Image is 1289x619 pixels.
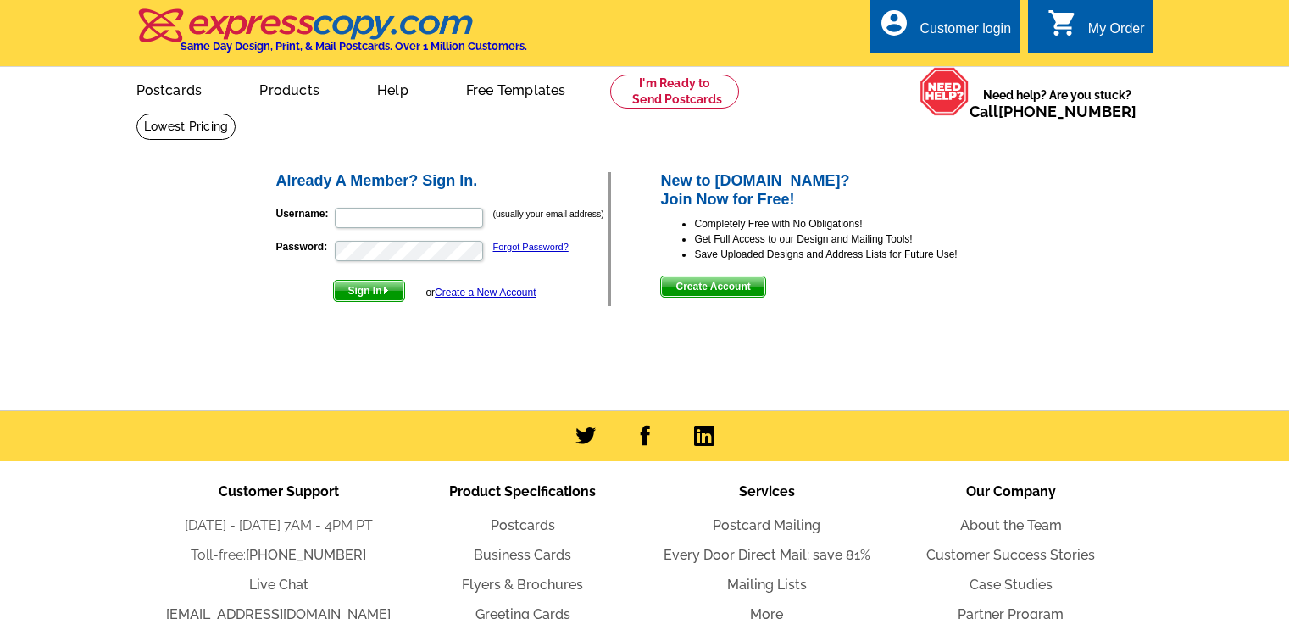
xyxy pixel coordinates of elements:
[1088,21,1145,45] div: My Order
[493,242,569,252] a: Forgot Password?
[966,483,1056,499] span: Our Company
[713,517,820,533] a: Postcard Mailing
[474,547,571,563] a: Business Cards
[382,287,390,294] img: button-next-arrow-white.png
[334,281,404,301] span: Sign In
[449,483,596,499] span: Product Specifications
[739,483,795,499] span: Services
[920,21,1011,45] div: Customer login
[661,276,764,297] span: Create Account
[157,516,401,536] li: [DATE] - [DATE] 7AM - 4PM PT
[462,577,583,593] a: Flyers & Brochures
[249,577,308,593] a: Live Chat
[727,577,807,593] a: Mailing Lists
[350,69,436,109] a: Help
[276,172,609,191] h2: Already A Member? Sign In.
[660,276,765,298] button: Create Account
[425,285,536,300] div: or
[1047,8,1078,38] i: shopping_cart
[879,19,1011,40] a: account_circle Customer login
[136,20,527,53] a: Same Day Design, Print, & Mail Postcards. Over 1 Million Customers.
[664,547,870,563] a: Every Door Direct Mail: save 81%
[333,280,405,302] button: Sign In
[920,67,970,116] img: help
[960,517,1062,533] a: About the Team
[276,206,333,221] label: Username:
[493,209,604,219] small: (usually your email address)
[694,247,1015,262] li: Save Uploaded Designs and Address Lists for Future Use!
[1047,19,1145,40] a: shopping_cart My Order
[439,69,593,109] a: Free Templates
[970,577,1053,593] a: Case Studies
[998,103,1136,120] a: [PHONE_NUMBER]
[435,287,536,298] a: Create a New Account
[219,483,339,499] span: Customer Support
[694,231,1015,247] li: Get Full Access to our Design and Mailing Tools!
[660,172,1015,209] h2: New to [DOMAIN_NAME]? Join Now for Free!
[157,545,401,566] li: Toll-free:
[970,103,1136,120] span: Call
[970,86,1145,120] span: Need help? Are you stuck?
[926,547,1095,563] a: Customer Success Stories
[491,517,555,533] a: Postcards
[181,40,527,53] h4: Same Day Design, Print, & Mail Postcards. Over 1 Million Customers.
[276,239,333,254] label: Password:
[109,69,230,109] a: Postcards
[694,216,1015,231] li: Completely Free with No Obligations!
[232,69,347,109] a: Products
[879,8,909,38] i: account_circle
[246,547,366,563] a: [PHONE_NUMBER]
